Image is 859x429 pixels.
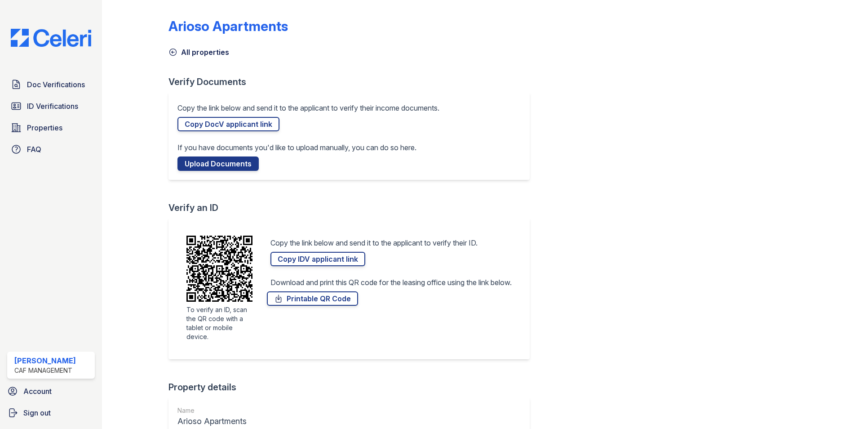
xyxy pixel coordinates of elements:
[168,18,288,34] div: Arioso Apartments
[27,101,78,112] span: ID Verifications
[4,29,98,47] img: CE_Logo_Blue-a8612792a0a2168367f1c8372b55b34899dd931a85d93a1a3d3e32e68fde9ad4.png
[7,140,95,158] a: FAQ
[177,117,279,131] a: Copy DocV applicant link
[270,237,478,248] p: Copy the link below and send it to the applicant to verify their ID.
[168,76,537,88] div: Verify Documents
[27,122,62,133] span: Properties
[168,201,537,214] div: Verify an ID
[267,291,358,306] a: Printable QR Code
[177,406,261,415] div: Name
[23,386,52,397] span: Account
[4,382,98,400] a: Account
[7,119,95,137] a: Properties
[14,366,76,375] div: CAF Management
[177,415,261,428] div: Arioso Apartments
[14,355,76,366] div: [PERSON_NAME]
[23,407,51,418] span: Sign out
[27,79,85,90] span: Doc Verifications
[177,156,259,171] a: Upload Documents
[168,47,229,58] a: All properties
[270,277,512,288] p: Download and print this QR code for the leasing office using the link below.
[177,142,416,153] p: If you have documents you'd like to upload manually, you can do so here.
[7,76,95,94] a: Doc Verifications
[27,144,41,155] span: FAQ
[7,97,95,115] a: ID Verifications
[168,381,537,393] div: Property details
[270,252,365,266] a: Copy IDV applicant link
[186,305,252,341] div: To verify an ID, scan the QR code with a tablet or mobile device.
[177,103,439,113] p: Copy the link below and send it to the applicant to verify their income documents.
[4,404,98,422] a: Sign out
